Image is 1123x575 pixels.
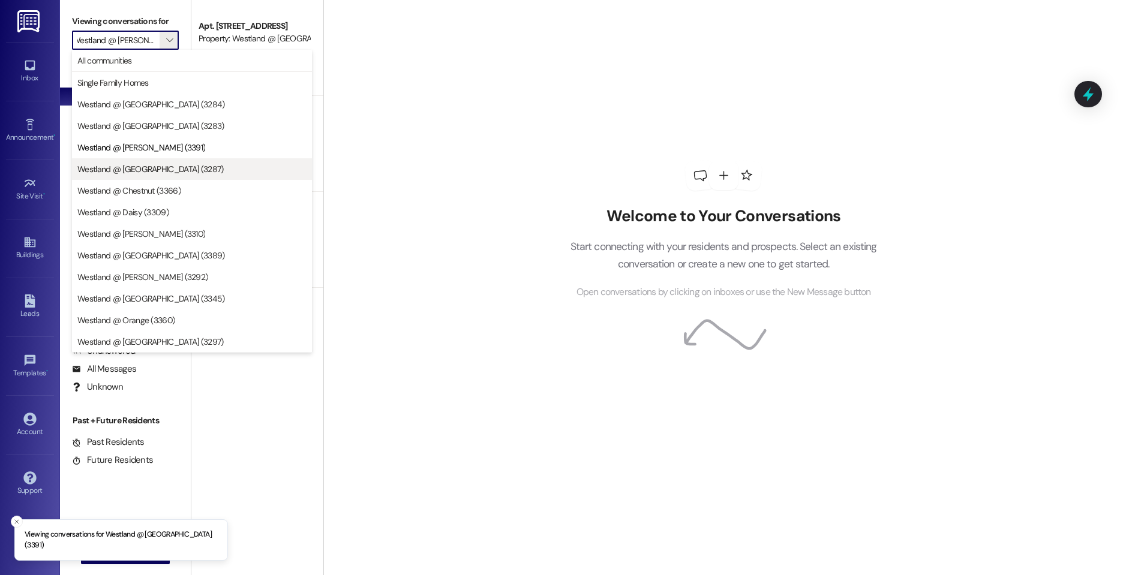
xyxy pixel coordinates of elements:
[77,206,169,218] span: Westland @ Daisy (3309)
[77,249,225,261] span: Westland @ [GEOGRAPHIC_DATA] (3389)
[60,68,191,80] div: Prospects + Residents
[25,529,218,550] p: Viewing conversations for Westland @ [GEOGRAPHIC_DATA] (3391)
[72,363,136,375] div: All Messages
[11,516,23,528] button: Close toast
[77,142,205,153] span: Westland @ [PERSON_NAME] (3391)
[72,454,153,466] div: Future Residents
[17,10,42,32] img: ResiDesk Logo
[60,323,191,335] div: Residents
[77,120,224,132] span: Westland @ [GEOGRAPHIC_DATA] (3283)
[72,12,179,31] label: Viewing conversations for
[46,367,48,375] span: •
[6,173,54,206] a: Site Visit •
[77,314,175,326] span: Westland @ Orange (3360)
[77,163,224,175] span: Westland @ [GEOGRAPHIC_DATA] (3287)
[72,381,123,393] div: Unknown
[77,271,208,283] span: Westland @ [PERSON_NAME] (3292)
[6,350,54,383] a: Templates •
[199,20,310,32] div: Apt. [STREET_ADDRESS]
[77,336,224,348] span: Westland @ [GEOGRAPHIC_DATA] (3297)
[576,285,871,300] span: Open conversations by clicking on inboxes or use the New Message button
[77,185,181,197] span: Westland @ Chestnut (3366)
[6,291,54,323] a: Leads
[77,98,225,110] span: Westland @ [GEOGRAPHIC_DATA] (3284)
[60,414,191,427] div: Past + Future Residents
[552,207,895,226] h2: Welcome to Your Conversations
[262,49,322,59] span: [PERSON_NAME]
[166,35,173,45] i: 
[199,32,310,45] div: Property: Westland @ [GEOGRAPHIC_DATA] (3391)
[77,228,205,240] span: Westland @ [PERSON_NAME] (3310)
[53,131,55,140] span: •
[77,77,149,89] span: Single Family Homes
[199,49,262,59] span: [PERSON_NAME]
[72,436,145,448] div: Past Residents
[6,55,54,88] a: Inbox
[6,468,54,500] a: Support
[6,409,54,441] a: Account
[60,231,191,244] div: Prospects
[6,232,54,264] a: Buildings
[43,190,45,198] span: •
[77,293,225,305] span: Westland @ [GEOGRAPHIC_DATA] (3345)
[77,31,160,50] input: All communities
[552,238,895,272] p: Start connecting with your residents and prospects. Select an existing conversation or create a n...
[77,55,132,67] span: All communities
